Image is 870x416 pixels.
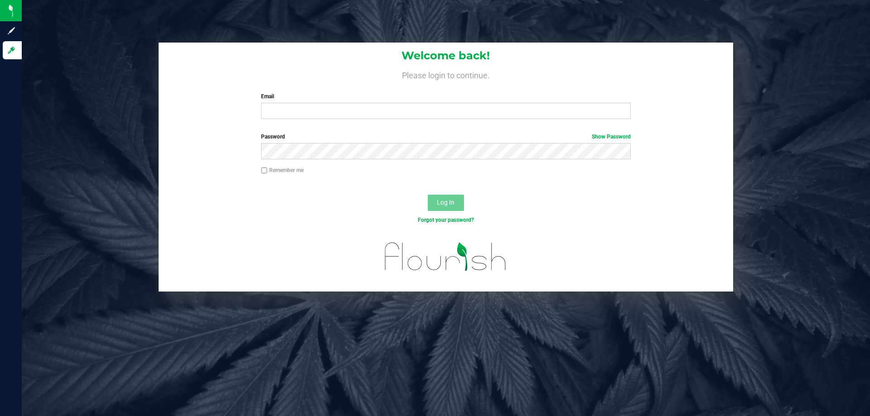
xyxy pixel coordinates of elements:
[7,46,16,55] inline-svg: Log in
[7,26,16,35] inline-svg: Sign up
[428,195,464,211] button: Log In
[261,134,285,140] span: Password
[261,92,630,100] label: Email
[592,134,631,140] a: Show Password
[418,217,474,223] a: Forgot your password?
[159,69,733,80] h4: Please login to continue.
[159,50,733,62] h1: Welcome back!
[437,199,454,206] span: Log In
[374,234,517,280] img: flourish_logo.svg
[261,166,304,174] label: Remember me
[261,167,267,174] input: Remember me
